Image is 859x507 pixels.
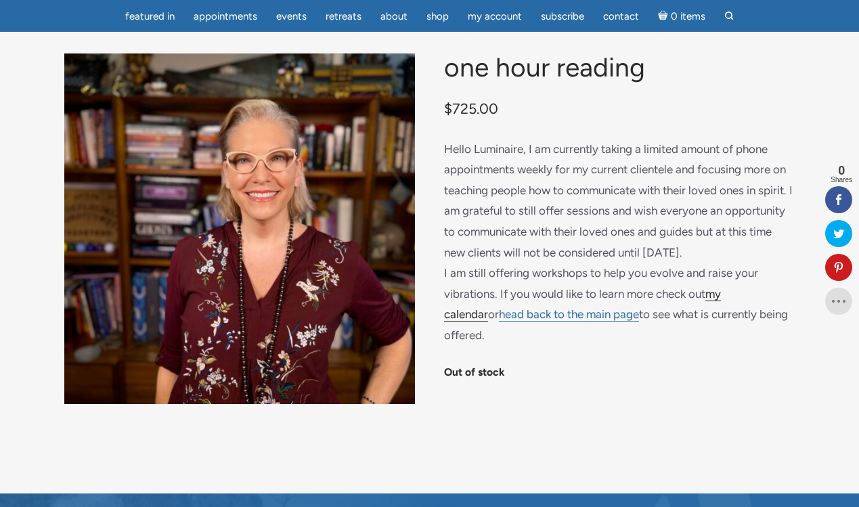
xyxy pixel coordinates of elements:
[372,3,416,30] a: About
[444,142,793,342] span: Hello Luminaire, I am currently taking a limited amount of phone appointments weekly for my curre...
[64,53,415,404] img: One Hour Reading
[418,3,457,30] a: Shop
[444,53,795,83] h1: One Hour Reading
[194,10,257,22] span: Appointments
[444,100,498,117] bdi: 725.00
[444,100,452,117] span: $
[499,307,639,322] a: head back to the main page
[533,3,592,30] a: Subscribe
[317,3,370,30] a: Retreats
[117,3,183,30] a: featured in
[603,10,639,22] span: Contact
[426,10,449,22] span: Shop
[658,10,671,22] i: Cart
[541,10,584,22] span: Subscribe
[444,362,795,383] p: Out of stock
[468,10,522,22] span: My Account
[326,10,361,22] span: Retreats
[595,3,647,30] a: Contact
[671,12,705,22] span: 0 items
[650,2,713,30] a: Cart0 items
[380,10,408,22] span: About
[268,3,315,30] a: Events
[831,164,852,177] span: 0
[460,3,530,30] a: My Account
[185,3,265,30] a: Appointments
[125,10,175,22] span: featured in
[831,177,852,183] span: Shares
[276,10,307,22] span: Events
